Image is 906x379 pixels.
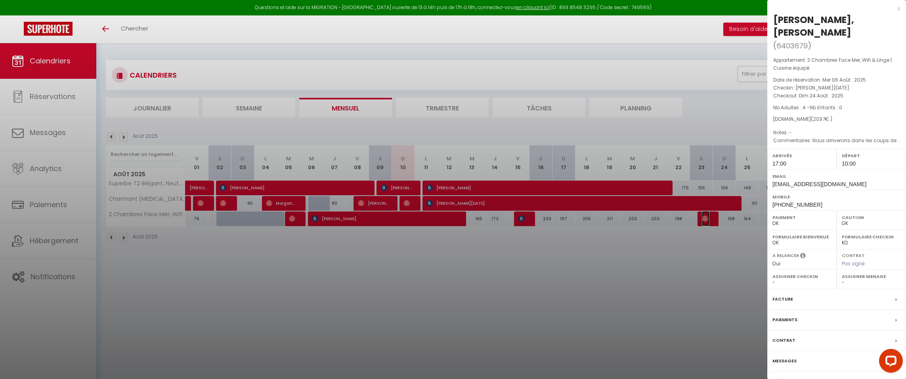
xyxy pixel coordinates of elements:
label: Arrivée [772,152,831,160]
label: Assigner Checkin [772,272,831,280]
label: Départ [842,152,901,160]
p: Appartement : [773,56,900,72]
iframe: LiveChat chat widget [873,346,906,379]
span: [EMAIL_ADDRESS][DOMAIN_NAME] [772,181,866,187]
label: Email [772,172,901,180]
p: Checkin : [773,84,900,92]
span: ( € ) [811,116,832,122]
p: Date de réservation : [773,76,900,84]
label: Mobile [772,193,901,201]
label: Paiements [772,316,797,324]
span: Nb Enfants : 0 [810,104,842,111]
p: Notes : [773,129,900,137]
span: [PERSON_NAME][DATE] [795,84,849,91]
span: - [789,129,792,136]
span: 6403679 [776,41,808,51]
label: Contrat [772,336,795,345]
label: Facture [772,295,793,303]
span: 17:00 [772,160,786,167]
label: Formulaire Checkin [842,233,901,241]
label: Caution [842,213,901,221]
div: [DOMAIN_NAME] [773,116,900,123]
span: Dim 24 Août . 2025 [799,92,843,99]
span: 203.7 [813,116,825,122]
span: 2 Chambres Face Mer, Wifi & Linge | Cuisine équipé [773,57,892,71]
span: ( ) [773,40,811,51]
span: Mer 06 Août . 2025 [822,76,866,83]
label: Messages [772,357,797,365]
div: [PERSON_NAME],[PERSON_NAME] [773,13,900,39]
label: Formulaire Bienvenue [772,233,831,241]
span: Pas signé [842,260,865,267]
label: Assigner Menage [842,272,901,280]
p: Checkout : [773,92,900,100]
span: Nb Adultes : 4 - [773,104,842,111]
label: A relancer [772,252,799,259]
span: 10:00 [842,160,856,167]
label: Contrat [842,252,865,257]
div: x [767,4,900,13]
i: Sélectionner OUI si vous souhaiter envoyer les séquences de messages post-checkout [800,252,806,261]
label: Paiement [772,213,831,221]
p: Commentaires : [773,137,900,145]
span: [PHONE_NUMBER] [772,202,822,208]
